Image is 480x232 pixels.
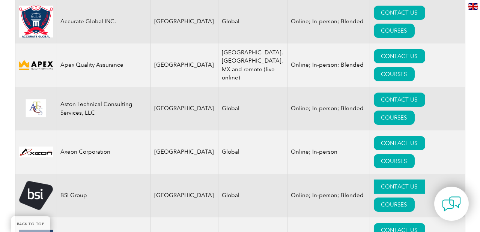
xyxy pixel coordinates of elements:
a: CONTACT US [374,6,425,20]
img: ce24547b-a6e0-e911-a812-000d3a795b83-logo.png [19,99,53,118]
img: contact-chat.png [442,195,461,213]
td: BSI Group [57,174,150,217]
a: CONTACT US [374,180,425,194]
a: COURSES [374,111,415,125]
td: [GEOGRAPHIC_DATA] [150,174,218,217]
td: Online; In-person [287,130,370,174]
td: Global [218,87,287,130]
td: [GEOGRAPHIC_DATA], [GEOGRAPHIC_DATA], MX and remote (live-online) [218,43,287,87]
img: 5f72c78c-dabc-ea11-a814-000d3a79823d-logo.png [19,181,53,210]
a: COURSES [374,24,415,38]
td: [GEOGRAPHIC_DATA] [150,43,218,87]
td: [GEOGRAPHIC_DATA] [150,130,218,174]
td: Axeon Corporation [57,130,150,174]
td: Online; In-person; Blended [287,87,370,130]
td: Global [218,174,287,217]
img: 28820fe6-db04-ea11-a811-000d3a793f32-logo.jpg [19,147,53,158]
a: CONTACT US [374,49,425,63]
a: COURSES [374,154,415,168]
a: COURSES [374,67,415,81]
a: BACK TO TOP [11,216,50,232]
td: Aston Technical Consulting Services, LLC [57,87,150,130]
td: [GEOGRAPHIC_DATA] [150,87,218,130]
img: cdfe6d45-392f-f011-8c4d-000d3ad1ee32-logo.png [19,59,53,71]
img: en [468,3,478,10]
a: CONTACT US [374,136,425,150]
a: COURSES [374,198,415,212]
td: Online; In-person; Blended [287,43,370,87]
img: a034a1f6-3919-f011-998a-0022489685a1-logo.png [19,6,53,38]
td: Apex Quality Assurance [57,43,150,87]
td: Global [218,130,287,174]
a: CONTACT US [374,93,425,107]
td: Online; In-person; Blended [287,174,370,217]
